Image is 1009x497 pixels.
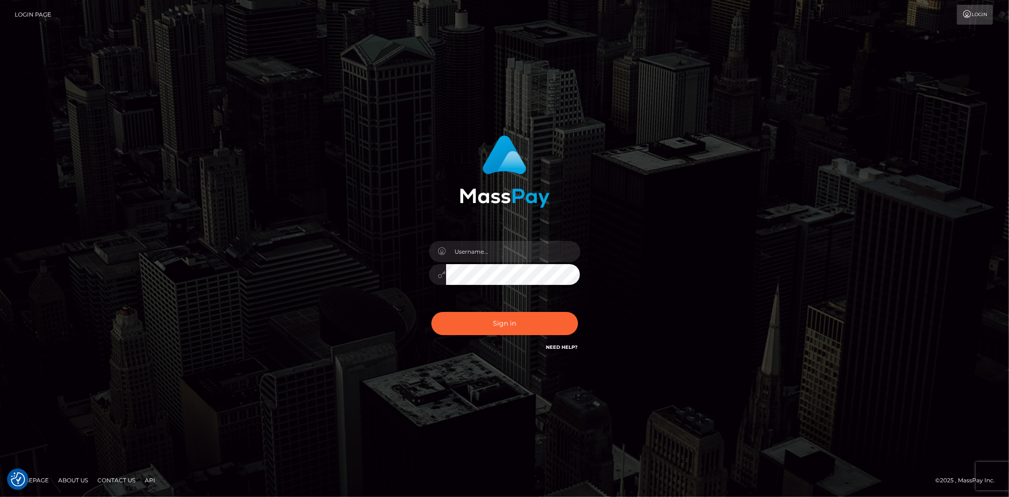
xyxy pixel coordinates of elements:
[431,312,578,335] button: Sign in
[15,5,51,25] a: Login Page
[957,5,993,25] a: Login
[54,473,92,488] a: About Us
[11,472,25,487] button: Consent Preferences
[460,135,550,208] img: MassPay Login
[11,472,25,487] img: Revisit consent button
[94,473,139,488] a: Contact Us
[10,473,53,488] a: Homepage
[446,241,580,262] input: Username...
[546,344,578,350] a: Need Help?
[141,473,159,488] a: API
[935,475,1002,486] div: © 2025 , MassPay Inc.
